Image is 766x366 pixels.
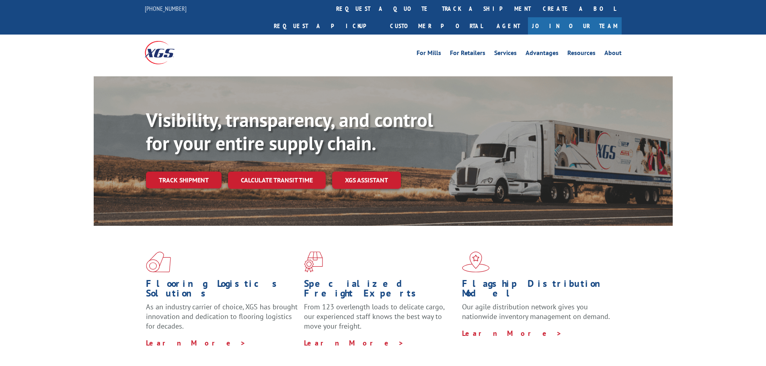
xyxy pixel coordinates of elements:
a: Track shipment [146,172,222,188]
img: xgs-icon-focused-on-flooring-red [304,251,323,272]
a: XGS ASSISTANT [332,172,401,189]
span: Our agile distribution network gives you nationwide inventory management on demand. [462,302,610,321]
img: xgs-icon-total-supply-chain-intelligence-red [146,251,171,272]
a: Agent [489,17,528,35]
img: xgs-icon-flagship-distribution-model-red [462,251,490,272]
b: Visibility, transparency, and control for your entire supply chain. [146,107,433,155]
a: Learn More > [462,329,562,338]
a: Join Our Team [528,17,622,35]
a: [PHONE_NUMBER] [145,4,187,12]
a: Calculate transit time [228,172,326,189]
a: For Mills [417,50,441,59]
span: As an industry carrier of choice, XGS has brought innovation and dedication to flooring logistics... [146,302,298,331]
a: Customer Portal [384,17,489,35]
a: Services [494,50,517,59]
a: About [604,50,622,59]
h1: Specialized Freight Experts [304,279,456,302]
h1: Flooring Logistics Solutions [146,279,298,302]
p: From 123 overlength loads to delicate cargo, our experienced staff knows the best way to move you... [304,302,456,338]
h1: Flagship Distribution Model [462,279,614,302]
a: Resources [567,50,596,59]
a: Learn More > [146,338,246,348]
a: For Retailers [450,50,485,59]
a: Request a pickup [268,17,384,35]
a: Learn More > [304,338,404,348]
a: Advantages [526,50,559,59]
